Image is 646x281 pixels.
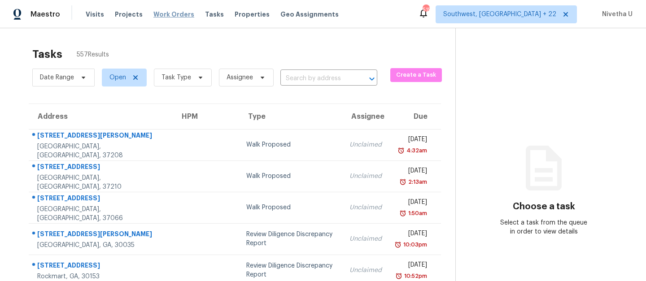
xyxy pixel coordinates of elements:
input: Search by address [280,72,352,86]
span: Properties [235,10,270,19]
th: Address [29,104,173,129]
span: Tasks [205,11,224,17]
div: [DATE] [396,198,427,209]
span: Work Orders [153,10,194,19]
div: [STREET_ADDRESS][PERSON_NAME] [37,229,166,241]
img: Overdue Alarm Icon [399,209,406,218]
span: Nivetha U [598,10,633,19]
div: [DATE] [396,229,427,240]
th: Type [239,104,343,129]
div: [GEOGRAPHIC_DATA], GA, 30035 [37,241,166,250]
div: Unclaimed [349,266,382,275]
div: [STREET_ADDRESS] [37,162,166,173]
button: Create a Task [390,68,442,82]
div: [DATE] [396,135,427,146]
button: Open [366,73,378,85]
div: 10:03pm [402,240,427,249]
div: Walk Proposed [246,140,336,149]
span: Visits [86,10,104,19]
div: [STREET_ADDRESS][PERSON_NAME] [37,131,166,142]
div: Walk Proposed [246,172,336,181]
img: Overdue Alarm Icon [397,146,405,155]
span: Date Range [40,73,74,82]
span: Task Type [161,73,191,82]
div: [DATE] [396,166,427,177]
th: Assignee [342,104,389,129]
div: Walk Proposed [246,203,336,212]
th: Due [389,104,441,129]
span: Assignee [227,73,253,82]
div: Unclaimed [349,234,382,243]
div: [STREET_ADDRESS] [37,261,166,272]
div: Review Diligence Discrepancy Report [246,261,336,279]
div: [GEOGRAPHIC_DATA], [GEOGRAPHIC_DATA], 37210 [37,173,166,191]
th: HPM [173,104,239,129]
span: Projects [115,10,143,19]
div: Unclaimed [349,140,382,149]
img: Overdue Alarm Icon [394,240,402,249]
div: Review Diligence Discrepancy Report [246,230,336,248]
img: Overdue Alarm Icon [395,272,402,281]
img: Overdue Alarm Icon [399,177,406,186]
div: 515 [423,5,429,14]
div: [GEOGRAPHIC_DATA], [GEOGRAPHIC_DATA], 37208 [37,142,166,160]
div: 2:13am [406,177,427,186]
div: Unclaimed [349,172,382,181]
div: Select a task from the queue in order to view details [500,218,588,236]
div: 10:52pm [402,272,427,281]
div: Unclaimed [349,203,382,212]
span: Maestro [31,10,60,19]
div: [GEOGRAPHIC_DATA], [GEOGRAPHIC_DATA], 37066 [37,205,166,223]
span: Open [109,73,126,82]
h3: Choose a task [513,202,575,211]
div: [DATE] [396,260,427,272]
div: 1:50am [406,209,427,218]
span: Southwest, [GEOGRAPHIC_DATA] + 22 [443,10,556,19]
span: Geo Assignments [280,10,339,19]
span: 557 Results [77,50,109,59]
div: [STREET_ADDRESS] [37,194,166,205]
span: Create a Task [395,70,437,80]
h2: Tasks [32,50,62,59]
div: 4:32am [405,146,427,155]
div: Rockmart, GA, 30153 [37,272,166,281]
